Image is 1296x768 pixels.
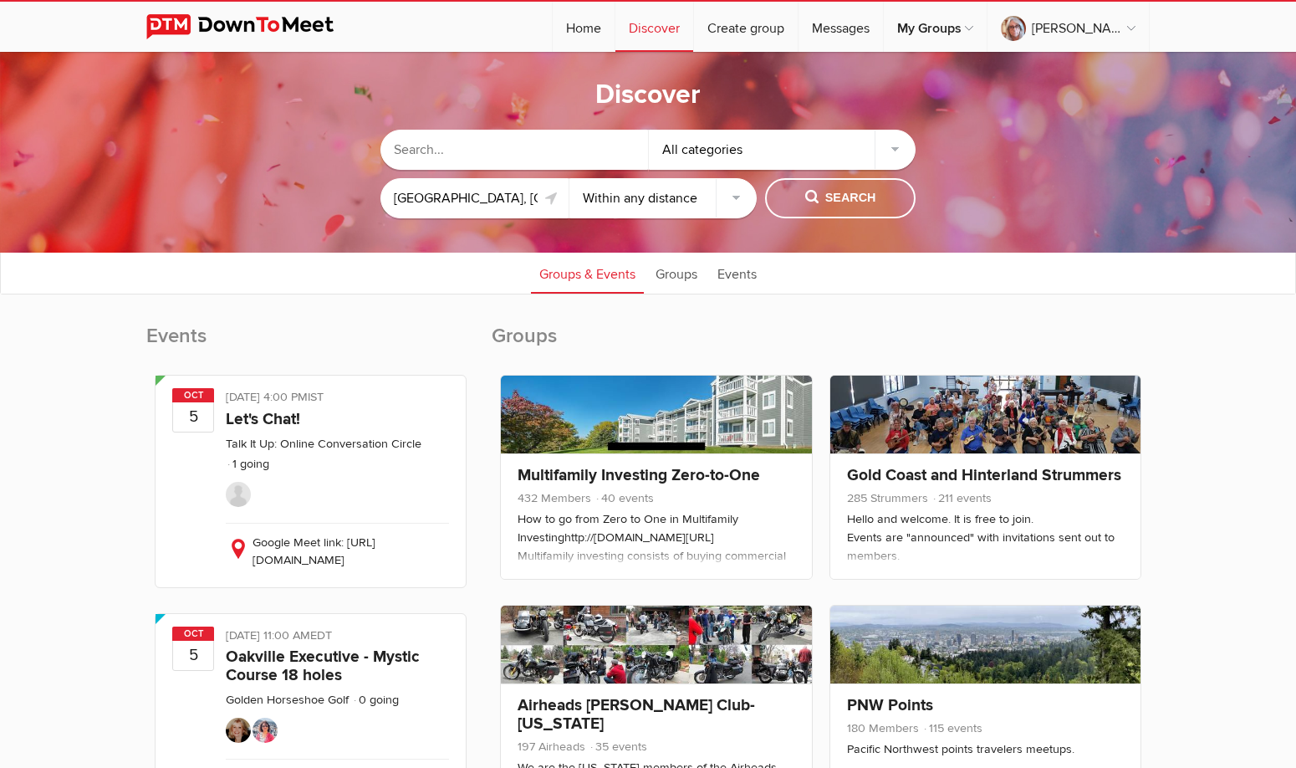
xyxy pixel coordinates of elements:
img: Jyoti V [253,718,278,743]
img: PoonamA [226,482,251,507]
a: [PERSON_NAME] [987,2,1149,52]
span: 180 Members [847,721,919,735]
a: Golden Horseshoe Golf [226,693,349,707]
div: Pacific Northwest points travelers meetups. [847,740,1124,759]
img: DownToMeet [146,14,360,39]
a: Create group [694,2,798,52]
li: 1 going [226,457,269,471]
a: Groups [647,252,706,294]
h2: Groups [492,323,1150,366]
b: 5 [173,640,213,670]
a: Let's Chat! [226,409,300,429]
span: Google Meet link: [URL][DOMAIN_NAME] [253,535,375,568]
b: 5 [173,402,213,432]
span: 115 events [922,721,982,735]
a: Messages [799,2,883,52]
a: My Groups [884,2,987,52]
button: Search [765,178,916,218]
span: 35 events [589,740,647,754]
span: 40 events [594,491,654,505]
a: Multifamily Investing Zero-to-One [518,465,760,485]
li: 0 going [352,693,399,707]
div: [DATE] 11:00 AM [226,627,449,648]
span: 197 Airheads [518,740,585,754]
div: All categories [649,130,916,170]
a: Home [553,2,615,52]
span: America/Toronto [310,628,332,643]
a: Oakville Executive - Mystic Course 18 holes [226,647,420,685]
a: PNW Points [847,695,933,715]
h2: Events [146,323,475,366]
span: 285 Strummers [847,491,928,505]
a: Discover [615,2,693,52]
div: [DATE] 4:00 PM [226,388,449,410]
span: Oct [172,627,214,641]
a: Events [709,252,765,294]
a: Talk It Up: Online Conversation Circle [226,437,421,451]
span: Asia/Calcutta [308,390,324,404]
span: Oct [172,388,214,402]
img: Caroline Nesbitt [226,718,251,743]
a: Gold Coast and Hinterland Strummers [847,465,1121,485]
input: Location or ZIP-Code [380,178,569,218]
a: Airheads [PERSON_NAME] Club-[US_STATE] [518,695,755,734]
h1: Discover [595,78,701,113]
span: Search [805,189,876,207]
span: 432 Members [518,491,591,505]
span: 211 events [931,491,992,505]
input: Search... [380,130,648,170]
a: Groups & Events [531,252,644,294]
